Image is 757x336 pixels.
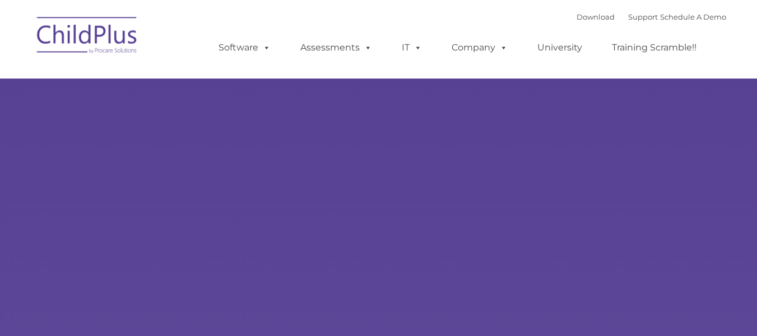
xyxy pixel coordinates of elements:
[628,12,658,21] a: Support
[289,36,383,59] a: Assessments
[31,9,143,65] img: ChildPlus by Procare Solutions
[577,12,726,21] font: |
[207,36,282,59] a: Software
[577,12,615,21] a: Download
[391,36,433,59] a: IT
[601,36,708,59] a: Training Scramble!!
[526,36,593,59] a: University
[440,36,519,59] a: Company
[660,12,726,21] a: Schedule A Demo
